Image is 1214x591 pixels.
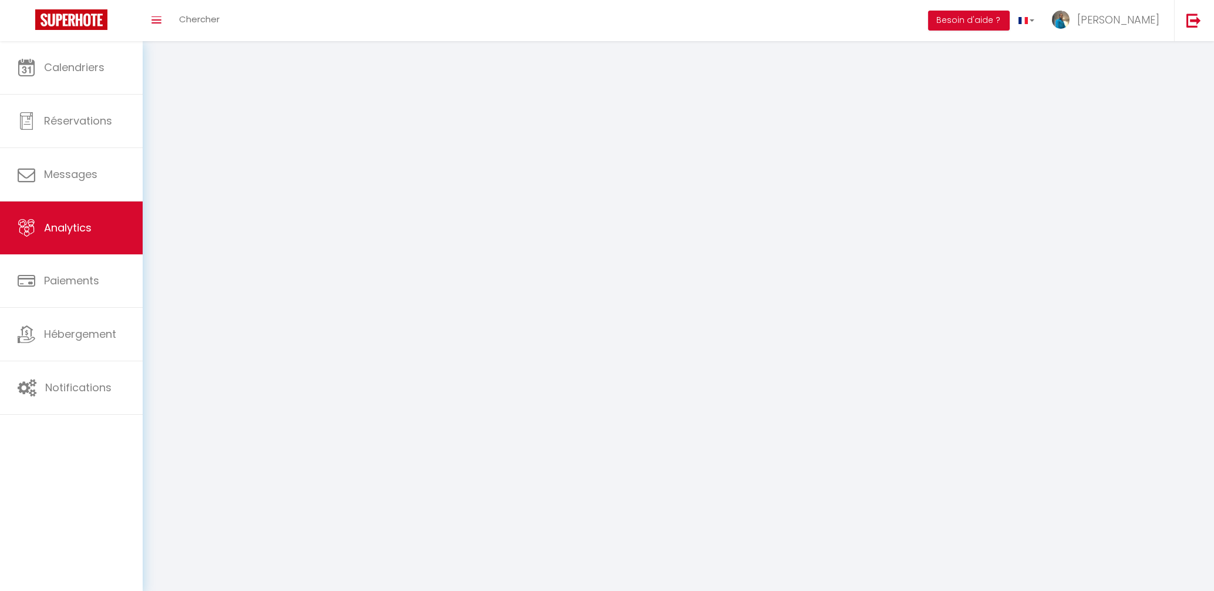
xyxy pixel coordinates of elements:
[1186,13,1201,28] img: logout
[928,11,1010,31] button: Besoin d'aide ?
[45,380,112,395] span: Notifications
[44,60,104,75] span: Calendriers
[44,113,112,128] span: Réservations
[44,273,99,288] span: Paiements
[44,167,97,182] span: Messages
[179,13,220,25] span: Chercher
[9,5,45,40] button: Ouvrir le widget de chat LiveChat
[44,220,92,235] span: Analytics
[1052,11,1070,29] img: ...
[44,327,116,341] span: Hébergement
[35,9,107,30] img: Super Booking
[1077,12,1159,27] span: [PERSON_NAME]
